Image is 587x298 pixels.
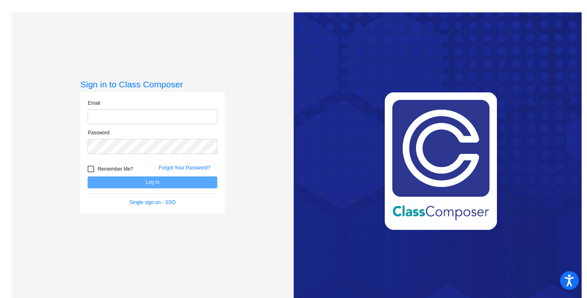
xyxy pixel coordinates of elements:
[88,99,100,107] label: Email
[88,176,217,188] button: Log In
[88,129,109,136] label: Password
[130,199,176,205] a: Single sign on - SSO
[97,164,133,174] span: Remember Me?
[159,165,210,171] a: Forgot Your Password?
[80,79,225,89] h3: Sign in to Class Composer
